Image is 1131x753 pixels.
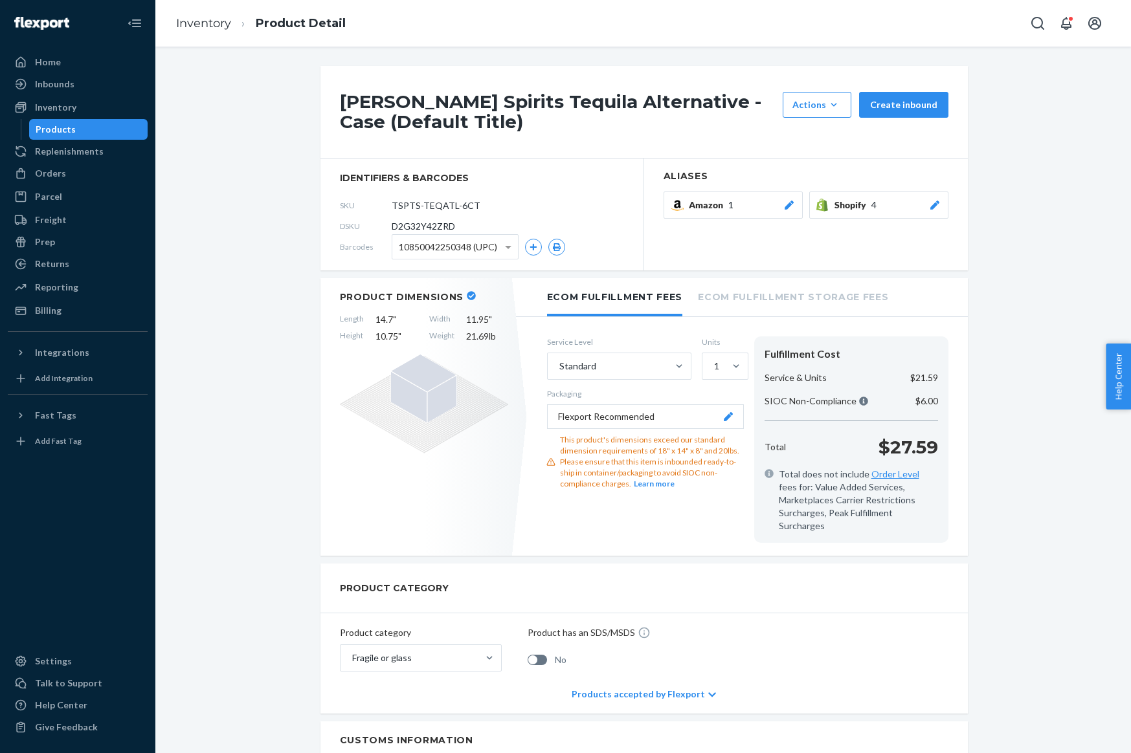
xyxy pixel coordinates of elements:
a: Settings [8,651,148,671]
div: Talk to Support [35,677,102,690]
span: " [398,331,401,342]
label: Units [702,336,744,347]
span: Width [429,313,454,326]
div: Returns [35,257,69,270]
div: Actions [792,98,842,111]
iframe: Opens a widget where you can chat to one of our agents [1047,714,1118,747]
p: $27.59 [879,434,938,460]
div: Fulfillment Cost [765,347,938,362]
span: " [393,314,396,325]
a: Reporting [8,277,148,298]
div: Fragile or glass [352,651,412,664]
a: Inventory [176,16,231,30]
span: DSKU [340,221,392,232]
span: Shopify [834,199,871,212]
a: Inventory [8,97,148,118]
div: Inbounds [35,78,74,91]
div: Give Feedback [35,721,98,734]
button: Create inbound [859,92,948,118]
a: Inbounds [8,74,148,94]
li: Ecom Fulfillment Fees [547,278,683,316]
span: No [555,653,566,666]
span: Barcodes [340,241,392,252]
a: Parcel [8,186,148,207]
span: 4 [871,199,877,212]
div: Standard [559,360,596,373]
div: Billing [35,304,62,317]
div: This product's dimensions exceed our standard dimension requirements of 18" x 14" x 8" and 20lbs.... [560,434,744,490]
button: Open notifications [1053,10,1079,36]
span: Length [340,313,364,326]
span: 10.75 [375,330,418,343]
button: Shopify4 [809,191,948,219]
span: " [489,314,492,325]
a: Add Fast Tag [8,431,148,452]
div: 1 [714,360,719,373]
span: identifiers & barcodes [340,171,624,184]
p: Product category [340,626,502,639]
div: Fast Tags [35,409,76,422]
span: D2G32Y42ZRD [392,220,455,233]
a: Products [29,119,148,140]
div: Settings [35,655,72,668]
span: 14.7 [375,313,418,326]
div: Products accepted by Flexport [572,675,716,714]
li: Ecom Fulfillment Storage Fees [698,278,888,314]
button: Open Search Box [1025,10,1051,36]
h2: Product Dimensions [340,291,464,303]
button: Actions [783,92,851,118]
div: Inventory [35,101,76,114]
div: Prep [35,235,55,248]
span: 11.95 [466,313,508,326]
button: Flexport Recommended [547,404,744,429]
a: Prep [8,232,148,252]
button: Give Feedback [8,717,148,737]
a: Freight [8,210,148,230]
h2: Aliases [664,171,948,181]
button: Amazon1 [664,191,803,219]
p: Service & Units [765,371,827,384]
button: Close Navigation [122,10,148,36]
p: $6.00 [915,395,938,408]
button: Learn more [634,478,675,489]
p: $21.59 [910,371,938,384]
div: Add Integration [35,373,93,384]
div: Reporting [35,281,78,294]
div: Help Center [35,699,87,712]
span: 10850042250348 (UPC) [399,236,497,258]
a: Home [8,52,148,72]
span: Weight [429,330,454,343]
a: Order Level [871,468,919,479]
span: Amazon [689,199,728,212]
p: Total [765,441,786,453]
input: 1 [713,360,714,373]
a: Replenishments [8,141,148,162]
button: Talk to Support [8,673,148,693]
h2: Customs Information [340,734,948,746]
p: Product has an SDS/MSDS [528,626,635,639]
button: Open account menu [1082,10,1108,36]
div: Orders [35,167,66,180]
div: Parcel [35,190,62,203]
button: Help Center [1106,344,1131,409]
a: Help Center [8,695,148,715]
button: Fast Tags [8,405,148,426]
button: Integrations [8,342,148,363]
img: Flexport logo [14,17,69,30]
h2: PRODUCT CATEGORY [340,576,449,600]
span: Height [340,330,364,343]
a: Returns [8,254,148,274]
input: Standard [558,360,559,373]
div: Home [35,56,61,69]
p: Packaging [547,388,744,399]
span: 21.69 lb [466,330,508,343]
a: Product Detail [256,16,346,30]
a: Billing [8,300,148,321]
span: 1 [728,199,733,212]
input: Fragile or glass [351,651,352,664]
a: Orders [8,163,148,184]
p: SIOC Non-Compliance [765,395,868,408]
a: Add Integration [8,368,148,389]
ol: breadcrumbs [166,5,356,43]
